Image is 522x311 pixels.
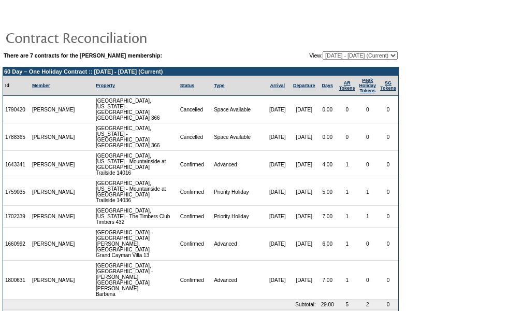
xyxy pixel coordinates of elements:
td: 0 [357,96,379,123]
td: Cancelled [178,96,212,123]
td: Confirmed [178,178,212,206]
td: [PERSON_NAME] [30,206,77,228]
td: 1 [337,261,357,300]
td: 0 [378,151,398,178]
td: [DATE] [291,206,318,228]
td: [DATE] [291,96,318,123]
td: 2 [357,300,379,310]
td: 1 [357,206,379,228]
td: [DATE] [264,206,290,228]
td: Advanced [212,228,264,261]
td: 0 [378,178,398,206]
td: [PERSON_NAME] [30,96,77,123]
a: Member [32,83,50,88]
td: 0 [378,261,398,300]
td: 6.00 [318,228,337,261]
td: Subtotal: [3,300,318,310]
td: 1 [337,178,357,206]
td: 0 [357,123,379,151]
a: Arrival [270,83,285,88]
td: [GEOGRAPHIC_DATA], [US_STATE] - [GEOGRAPHIC_DATA] [GEOGRAPHIC_DATA] 366 [94,96,178,123]
td: [DATE] [291,151,318,178]
td: [GEOGRAPHIC_DATA], [GEOGRAPHIC_DATA] - [PERSON_NAME][GEOGRAPHIC_DATA][PERSON_NAME] Barbena [94,261,178,300]
td: Priority Holiday [212,206,264,228]
td: [PERSON_NAME] [30,123,77,151]
td: 1788365 [3,123,30,151]
td: [GEOGRAPHIC_DATA], [US_STATE] - The Timbers Club Timbers 432 [94,206,178,228]
td: [DATE] [264,123,290,151]
td: [PERSON_NAME] [30,228,77,261]
td: Confirmed [178,228,212,261]
td: 0 [357,228,379,261]
td: [PERSON_NAME] [30,151,77,178]
td: 1 [337,206,357,228]
td: 5.00 [318,178,337,206]
td: 0 [337,96,357,123]
td: 1 [337,151,357,178]
td: 0.00 [318,96,337,123]
td: [GEOGRAPHIC_DATA], [US_STATE] - [GEOGRAPHIC_DATA] [GEOGRAPHIC_DATA] 366 [94,123,178,151]
td: [GEOGRAPHIC_DATA], [US_STATE] - Mountainside at [GEOGRAPHIC_DATA] Trailside 14036 [94,178,178,206]
a: Status [180,83,195,88]
td: 4.00 [318,151,337,178]
td: 60 Day – One Holiday Contract :: [DATE] - [DATE] (Current) [3,67,398,76]
td: Space Available [212,96,264,123]
td: 1800631 [3,261,30,300]
td: 1790420 [3,96,30,123]
td: 5 [337,300,357,310]
td: View: [257,51,398,60]
td: [PERSON_NAME] [30,178,77,206]
td: 29.00 [318,300,337,310]
td: 0.00 [318,123,337,151]
a: Property [96,83,115,88]
td: Cancelled [178,123,212,151]
td: 0 [378,300,398,310]
td: 1702339 [3,206,30,228]
td: 1660992 [3,228,30,261]
td: 0 [337,123,357,151]
td: 0 [378,123,398,151]
td: 0 [378,206,398,228]
td: [DATE] [291,178,318,206]
td: [DATE] [264,151,290,178]
td: 1 [337,228,357,261]
a: Peak HolidayTokens [359,78,376,93]
td: 7.00 [318,206,337,228]
a: Type [214,83,224,88]
td: Advanced [212,261,264,300]
a: SGTokens [380,80,396,91]
td: Confirmed [178,206,212,228]
td: [GEOGRAPHIC_DATA], [US_STATE] - Mountainside at [GEOGRAPHIC_DATA] Trailside 14016 [94,151,178,178]
td: [DATE] [264,261,290,300]
td: [DATE] [264,96,290,123]
td: Space Available [212,123,264,151]
td: 1643341 [3,151,30,178]
td: Id [3,76,30,96]
td: [DATE] [264,228,290,261]
td: 0 [378,228,398,261]
td: [DATE] [291,123,318,151]
td: 7.00 [318,261,337,300]
td: [PERSON_NAME] [30,261,77,300]
td: [DATE] [291,261,318,300]
td: 0 [357,261,379,300]
td: [GEOGRAPHIC_DATA] - [GEOGRAPHIC_DATA][PERSON_NAME], [GEOGRAPHIC_DATA] Grand Cayman Villa 13 [94,228,178,261]
a: Days [322,83,333,88]
td: 0 [378,96,398,123]
a: ARTokens [339,80,355,91]
td: Advanced [212,151,264,178]
a: Departure [293,83,315,88]
td: 0 [357,151,379,178]
td: Confirmed [178,261,212,300]
td: [DATE] [291,228,318,261]
td: 1759035 [3,178,30,206]
td: Confirmed [178,151,212,178]
b: There are 7 contracts for the [PERSON_NAME] membership: [4,52,162,59]
img: pgTtlContractReconciliation.gif [5,27,212,48]
td: [DATE] [264,178,290,206]
td: 1 [357,178,379,206]
td: Priority Holiday [212,178,264,206]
